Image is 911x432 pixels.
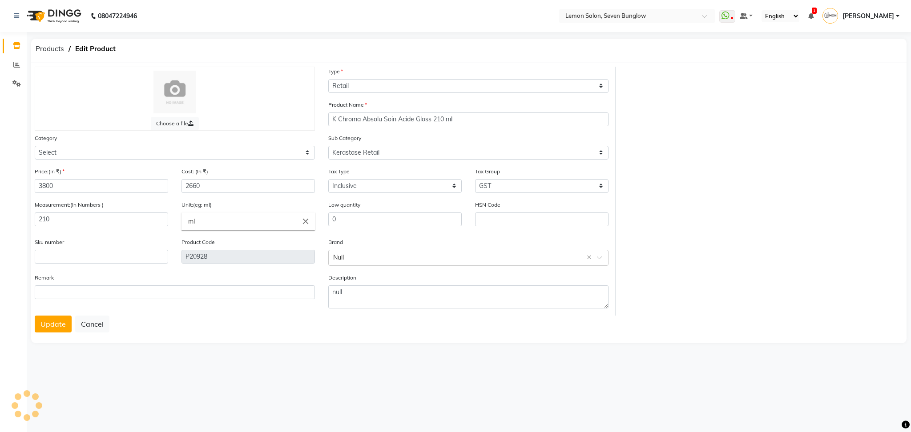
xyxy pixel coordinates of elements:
[71,41,120,57] span: Edit Product
[151,117,199,130] label: Choose a file
[181,250,315,264] input: Leave empty to Autogenerate
[181,238,215,246] label: Product Code
[587,253,594,262] span: Clear all
[328,68,343,76] label: Type
[31,41,69,57] span: Products
[808,12,814,20] a: 1
[328,168,350,176] label: Tax Type
[23,4,84,28] img: logo
[842,12,894,21] span: [PERSON_NAME]
[35,168,64,176] label: Price:(In ₹)
[812,8,817,14] span: 1
[75,316,109,332] button: Cancel
[181,201,212,209] label: Unit:(eg: ml)
[35,134,57,142] label: Category
[98,4,137,28] b: 08047224946
[328,134,361,142] label: Sub Category
[35,316,72,332] button: Update
[181,168,208,176] label: Cost: (In ₹)
[328,201,360,209] label: Low quantity
[475,201,500,209] label: HSN Code
[153,71,196,113] img: Cinque Terre
[35,274,54,282] label: Remark
[328,274,356,282] label: Description
[328,238,343,246] label: Brand
[822,8,838,24] img: Umang Satra
[35,201,104,209] label: Measurement:(In Numbers )
[475,168,500,176] label: Tax Group
[328,101,367,109] label: Product Name
[35,238,64,246] label: Sku number
[301,216,310,226] i: Close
